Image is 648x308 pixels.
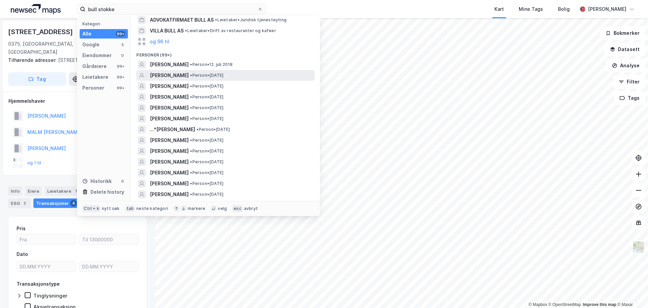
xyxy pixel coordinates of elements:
div: Transaksjoner [33,198,80,208]
span: Leietaker • Juridisk tjenesteyting [215,17,287,23]
div: Gårdeiere [82,62,107,70]
span: • [190,181,192,186]
span: Person • [DATE] [190,73,223,78]
div: 99+ [116,74,125,80]
div: tab [125,205,135,212]
span: • [190,84,192,89]
span: • [190,116,192,121]
a: OpenStreetMap [548,302,581,307]
div: 0 [120,53,125,58]
input: Til 13000000 [79,234,138,244]
div: neste kategori [136,206,168,211]
div: 2 [21,200,28,207]
iframe: Chat Widget [614,276,648,308]
span: • [196,127,198,132]
div: 4 [70,200,77,207]
span: Leietaker • Drift av restauranter og kafeer [185,28,276,33]
div: Bolig [558,5,570,13]
span: • [190,105,192,110]
span: • [185,28,187,33]
span: [PERSON_NAME] [150,71,189,79]
span: • [190,62,192,67]
div: 99+ [116,85,125,91]
a: Mapbox [529,302,547,307]
span: Person • [DATE] [190,159,223,165]
span: Person • [DATE] [190,148,223,154]
div: 99+ [116,64,125,69]
span: • [215,17,217,22]
div: 0375, [GEOGRAPHIC_DATA], [GEOGRAPHIC_DATA] [8,40,95,56]
span: [PERSON_NAME] [150,115,189,123]
span: Person • 12. juli 2018 [190,62,233,67]
div: velg [218,206,227,211]
div: Leietakere [82,73,108,81]
span: [PERSON_NAME] [150,104,189,112]
div: Kontrollprogram for chat [614,276,648,308]
span: [PERSON_NAME] [150,61,189,69]
span: [PERSON_NAME] [150,180,189,188]
div: 0 [120,179,125,184]
input: DD.MM.YYYY [17,261,76,271]
div: 5 [120,42,125,47]
div: Historikk [82,177,112,185]
div: Pris [17,224,26,233]
span: Person • [DATE] [190,192,223,197]
a: Improve this map [583,302,616,307]
span: • [190,159,192,164]
div: Dato [17,250,28,258]
span: Person • [DATE] [190,181,223,186]
span: VILLA BULL AS [150,27,184,35]
button: Analyse [606,59,645,72]
div: Eiere [25,186,42,196]
input: Fra [17,234,76,244]
img: Z [632,241,645,254]
span: • [190,192,192,197]
div: 99+ [116,31,125,37]
span: [PERSON_NAME] [150,147,189,155]
div: Alle [82,30,91,38]
div: Personer (99+) [131,47,320,59]
div: nytt søk [102,206,120,211]
span: [PERSON_NAME] [150,136,189,144]
div: esc [232,205,243,212]
div: [STREET_ADDRESS] [8,56,142,64]
div: Hjemmelshaver [8,97,147,105]
span: ...*[PERSON_NAME] [150,125,195,134]
div: Mine Tags [519,5,543,13]
div: Ctrl + k [82,205,101,212]
button: Bokmerker [600,26,645,40]
span: • [190,94,192,99]
span: [PERSON_NAME] [150,169,189,177]
span: Person • [DATE] [190,138,223,143]
span: • [190,170,192,175]
span: Person • [DATE] [190,84,223,89]
img: logo.a4113a55bc3d86da70a041830d287a7e.svg [11,4,61,14]
div: [STREET_ADDRESS] [8,26,74,37]
div: Personer [82,84,104,92]
span: • [190,148,192,153]
button: Datasett [604,43,645,56]
span: [PERSON_NAME] [150,93,189,101]
div: Tinglysninger [33,292,67,299]
div: Transaksjonstype [17,280,60,288]
div: [PERSON_NAME] [588,5,626,13]
div: Kategori [82,21,128,26]
button: og 96 til [150,38,169,46]
span: Person • [DATE] [196,127,230,132]
span: [PERSON_NAME] [150,158,189,166]
span: Tilhørende adresser: [8,57,58,63]
div: Kart [494,5,504,13]
span: [PERSON_NAME] [150,82,189,90]
span: • [190,73,192,78]
span: Person • [DATE] [190,94,223,100]
button: Tag [8,72,66,86]
span: ADVOKATFIRMAET BULL AS [150,16,214,24]
div: Google [82,41,100,49]
button: Filter [613,75,645,89]
div: 1 [73,188,79,194]
span: [PERSON_NAME] [150,190,189,198]
span: Person • [DATE] [190,105,223,111]
input: Søk på adresse, matrikkel, gårdeiere, leietakere eller personer [85,4,258,14]
span: Person • [DATE] [190,170,223,175]
div: Eiendommer [82,51,112,60]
